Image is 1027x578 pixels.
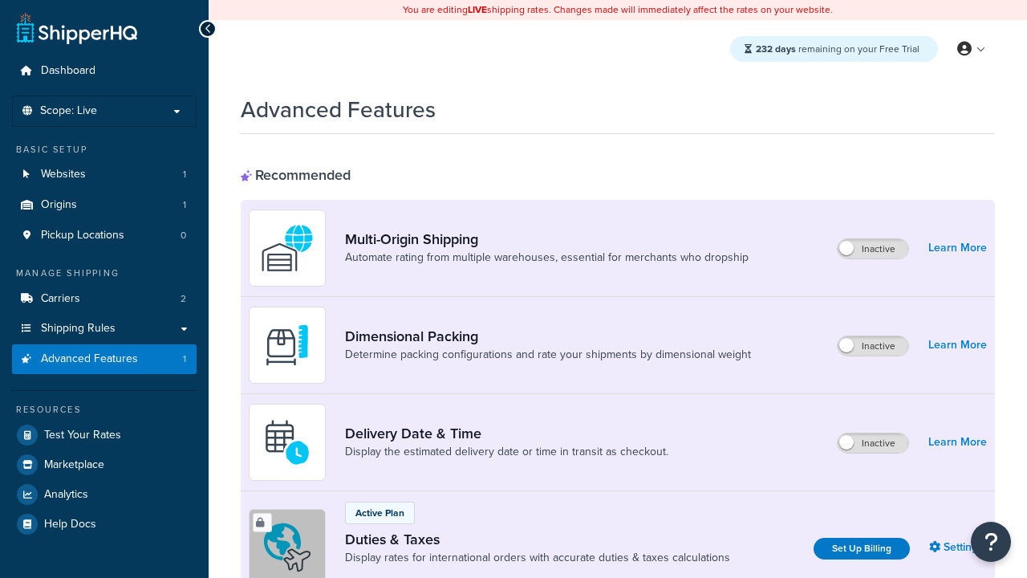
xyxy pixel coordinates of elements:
[12,510,197,539] a: Help Docs
[756,42,796,56] strong: 232 days
[838,433,908,453] label: Inactive
[928,237,987,259] a: Learn More
[12,284,197,314] a: Carriers2
[12,267,197,280] div: Manage Shipping
[41,64,95,78] span: Dashboard
[183,198,186,212] span: 1
[345,550,730,566] a: Display rates for international orders with accurate duties & taxes calculations
[355,506,404,520] p: Active Plan
[12,221,197,250] li: Pickup Locations
[345,230,749,248] a: Multi-Origin Shipping
[345,444,668,460] a: Display the estimated delivery date or time in transit as checkout.
[12,56,197,86] a: Dashboard
[928,334,987,356] a: Learn More
[929,536,987,559] a: Settings
[928,431,987,454] a: Learn More
[183,168,186,181] span: 1
[44,518,96,531] span: Help Docs
[12,403,197,417] div: Resources
[756,42,919,56] span: remaining on your Free Trial
[41,292,80,306] span: Carriers
[41,198,77,212] span: Origins
[12,221,197,250] a: Pickup Locations0
[12,190,197,220] a: Origins1
[41,229,124,242] span: Pickup Locations
[12,314,197,344] a: Shipping Rules
[345,531,730,548] a: Duties & Taxes
[44,488,88,502] span: Analytics
[971,522,1011,562] button: Open Resource Center
[241,94,436,125] h1: Advanced Features
[241,166,351,184] div: Recommended
[12,450,197,479] a: Marketplace
[12,480,197,509] a: Analytics
[44,458,104,472] span: Marketplace
[181,292,186,306] span: 2
[259,414,315,470] img: gfkeb5ejjkALwAAAABJRU5ErkJggg==
[12,143,197,157] div: Basic Setup
[838,239,908,258] label: Inactive
[12,160,197,189] li: Websites
[41,322,116,336] span: Shipping Rules
[181,229,186,242] span: 0
[183,352,186,366] span: 1
[12,421,197,450] a: Test Your Rates
[259,220,315,276] img: WatD5o0RtDAAAAAElFTkSuQmCC
[12,284,197,314] li: Carriers
[40,104,97,118] span: Scope: Live
[12,190,197,220] li: Origins
[814,538,910,560] a: Set Up Billing
[12,160,197,189] a: Websites1
[345,328,751,345] a: Dimensional Packing
[41,352,138,366] span: Advanced Features
[345,425,668,442] a: Delivery Date & Time
[345,347,751,363] a: Determine packing configurations and rate your shipments by dimensional weight
[12,344,197,374] li: Advanced Features
[44,429,121,442] span: Test Your Rates
[12,344,197,374] a: Advanced Features1
[345,250,749,266] a: Automate rating from multiple warehouses, essential for merchants who dropship
[838,336,908,356] label: Inactive
[41,168,86,181] span: Websites
[259,317,315,373] img: DTVBYsAAAAAASUVORK5CYII=
[468,2,487,17] b: LIVE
